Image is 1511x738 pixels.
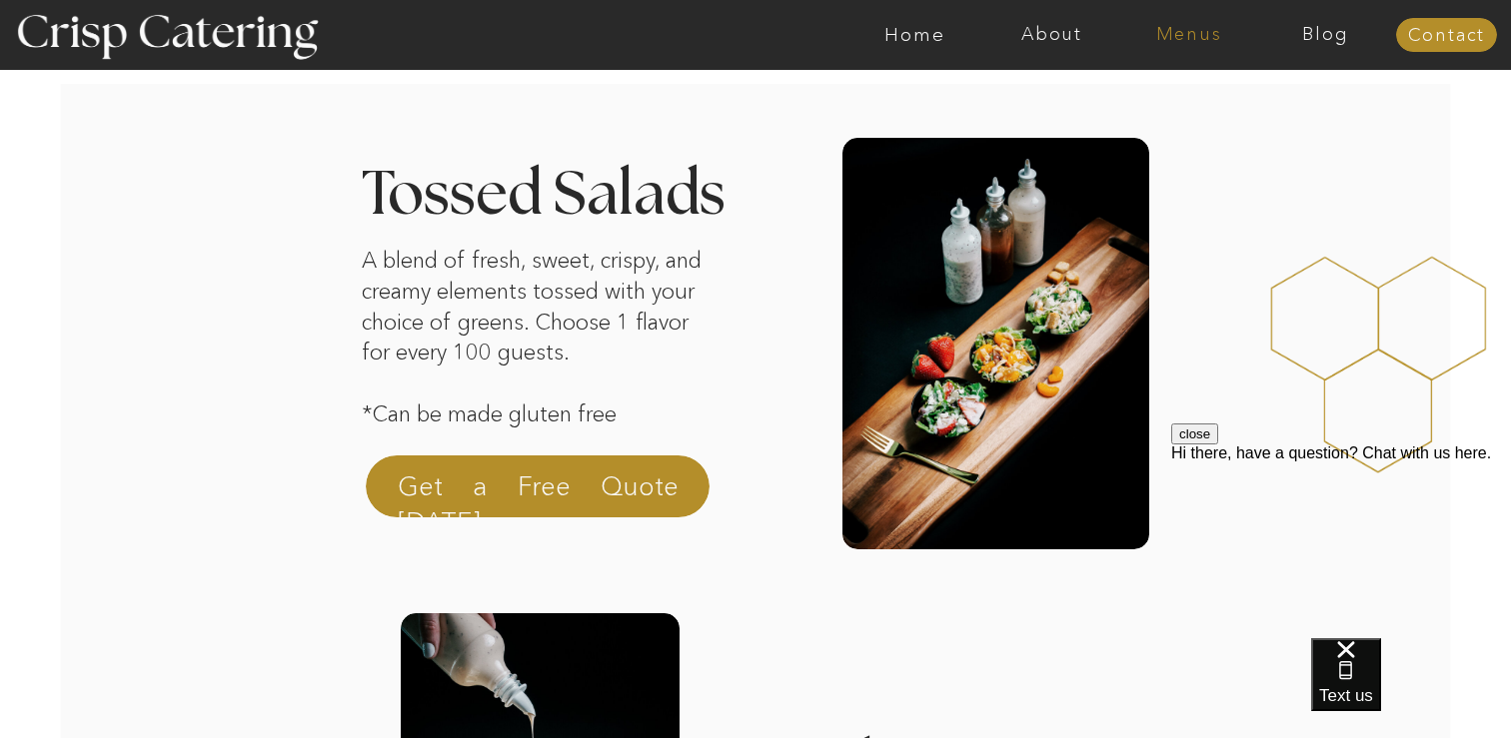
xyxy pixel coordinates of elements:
[362,166,746,219] h2: Tossed Salads
[1171,423,1511,663] iframe: podium webchat widget prompt
[1396,26,1497,46] a: Contact
[1120,25,1257,45] a: Menus
[362,246,703,425] p: A blend of fresh, sweet, crispy, and creamy elements tossed with your choice of greens. Choose 1 ...
[983,25,1120,45] a: About
[846,25,983,45] a: Home
[398,468,679,516] a: Get a Free Quote [DATE]
[1311,638,1511,738] iframe: podium webchat widget bubble
[1257,25,1394,45] a: Blog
